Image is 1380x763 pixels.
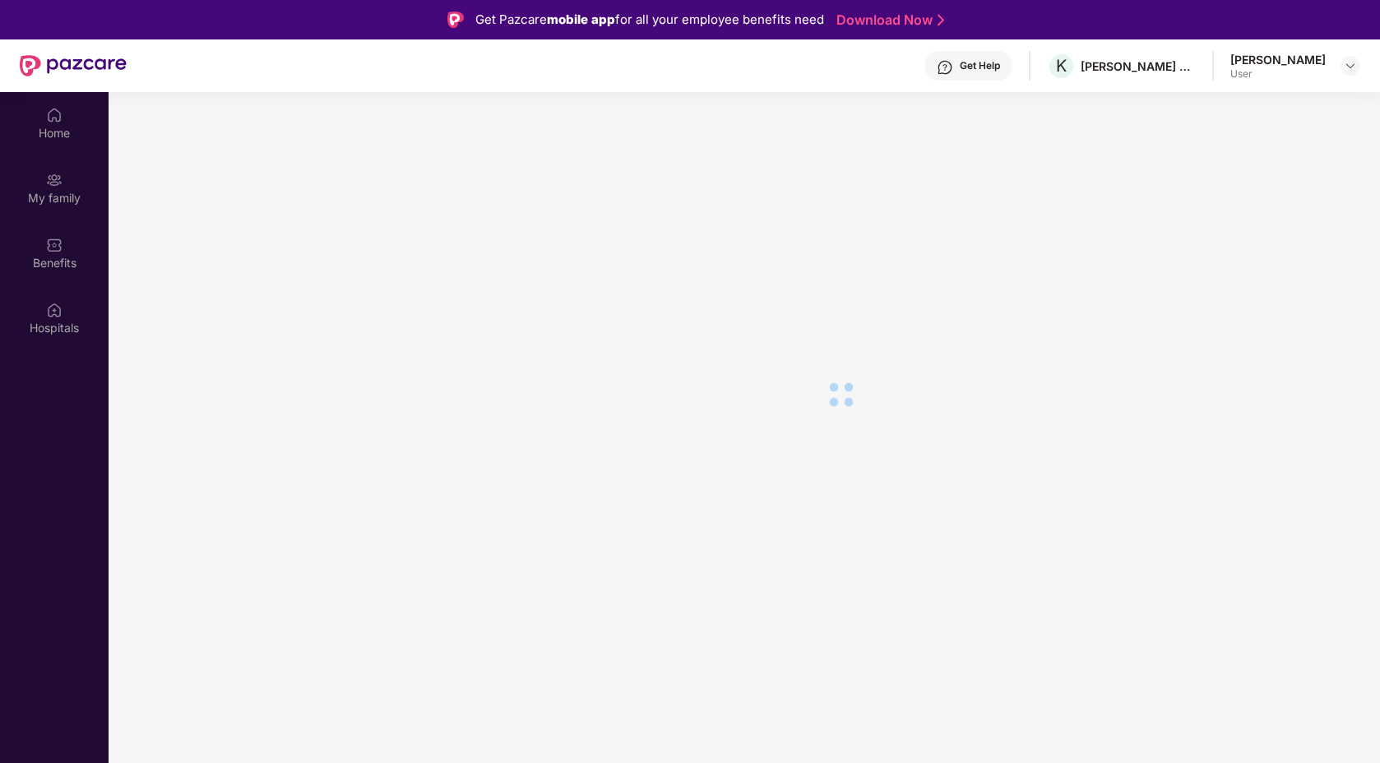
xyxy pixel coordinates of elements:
[1056,56,1067,76] span: K
[547,12,615,27] strong: mobile app
[938,12,944,29] img: Stroke
[46,172,63,188] img: svg+xml;base64,PHN2ZyB3aWR0aD0iMjAiIGhlaWdodD0iMjAiIHZpZXdCb3g9IjAgMCAyMCAyMCIgZmlsbD0ibm9uZSIgeG...
[1344,59,1357,72] img: svg+xml;base64,PHN2ZyBpZD0iRHJvcGRvd24tMzJ4MzIiIHhtbG5zPSJodHRwOi8vd3d3LnczLm9yZy8yMDAwL3N2ZyIgd2...
[1230,52,1326,67] div: [PERSON_NAME]
[46,237,63,253] img: svg+xml;base64,PHN2ZyBpZD0iQmVuZWZpdHMiIHhtbG5zPSJodHRwOi8vd3d3LnczLm9yZy8yMDAwL3N2ZyIgd2lkdGg9Ij...
[937,59,953,76] img: svg+xml;base64,PHN2ZyBpZD0iSGVscC0zMngzMiIgeG1sbnM9Imh0dHA6Ly93d3cudzMub3JnLzIwMDAvc3ZnIiB3aWR0aD...
[46,107,63,123] img: svg+xml;base64,PHN2ZyBpZD0iSG9tZSIgeG1sbnM9Imh0dHA6Ly93d3cudzMub3JnLzIwMDAvc3ZnIiB3aWR0aD0iMjAiIG...
[46,302,63,318] img: svg+xml;base64,PHN2ZyBpZD0iSG9zcGl0YWxzIiB4bWxucz0iaHR0cDovL3d3dy53My5vcmcvMjAwMC9zdmciIHdpZHRoPS...
[836,12,939,29] a: Download Now
[960,59,1000,72] div: Get Help
[447,12,464,28] img: Logo
[1081,58,1196,74] div: [PERSON_NAME] ADVISORS PRIVATE LIMITED
[475,10,824,30] div: Get Pazcare for all your employee benefits need
[20,55,127,76] img: New Pazcare Logo
[1230,67,1326,81] div: User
